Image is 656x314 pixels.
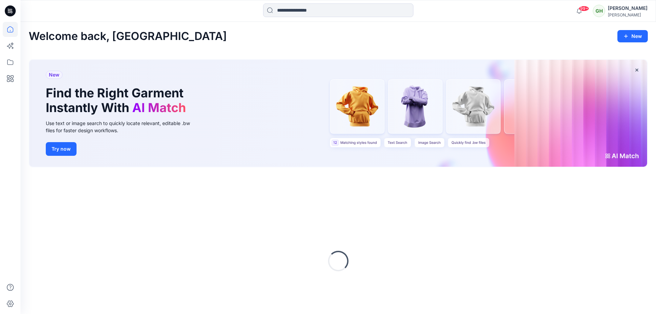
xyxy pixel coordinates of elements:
[132,100,186,115] span: AI Match
[579,6,589,11] span: 99+
[29,30,227,43] h2: Welcome back, [GEOGRAPHIC_DATA]
[46,120,200,134] div: Use text or image search to quickly locate relevant, editable .bw files for faster design workflows.
[608,4,647,12] div: [PERSON_NAME]
[617,30,648,42] button: New
[46,142,77,156] button: Try now
[49,71,59,79] span: New
[593,5,605,17] div: GH
[608,12,647,17] div: [PERSON_NAME]
[46,86,189,115] h1: Find the Right Garment Instantly With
